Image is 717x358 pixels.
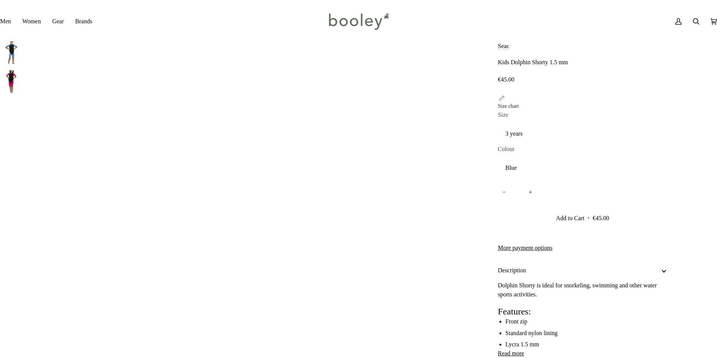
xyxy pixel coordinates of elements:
a: Brands [70,11,98,32]
a: More payment options [498,243,667,252]
a: Gear [47,11,70,32]
span: Women [22,17,41,26]
img: Booley [326,11,391,32]
input: Quantity [498,184,537,201]
button: Read more [498,349,524,358]
span: Gear [52,17,64,26]
h2: Features: [498,306,667,317]
span: Colour [498,145,515,154]
span: • [586,215,591,221]
button: 3 years [498,125,667,143]
button: Description [498,260,667,281]
span: Add to Cart [556,215,585,221]
li: Front zip [505,317,667,326]
span: €45.00 [498,76,515,83]
h1: Kids Dolphin Shorty 1.5 mm [498,59,568,66]
button: + [524,184,537,201]
span: €45.00 [592,215,609,221]
span: Size [498,110,508,119]
button: Add to Cart • €45.00 [498,208,667,228]
li: Standard nylon lining [505,329,667,338]
li: Lycra 1.5 mm [505,340,667,349]
p: Dolphin Shorty is ideal for snorkeling, swimming and other water sports activities. [498,281,667,299]
button: Blue [498,159,667,177]
button: − [498,184,510,201]
div: Size chart [498,102,519,110]
a: Women [17,11,46,32]
span: Brands [75,17,92,26]
a: Seac [498,43,509,49]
